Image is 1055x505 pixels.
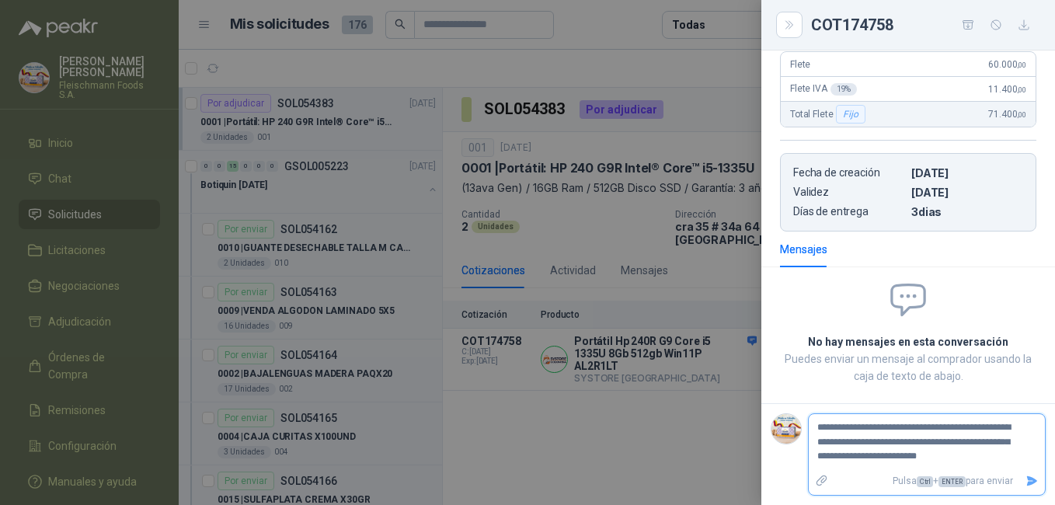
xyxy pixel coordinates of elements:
span: Total Flete [790,105,869,124]
span: ,00 [1017,61,1026,69]
div: Mensajes [780,241,827,258]
button: Enviar [1019,468,1045,495]
span: ENTER [938,476,966,487]
p: 3 dias [911,205,1023,218]
label: Adjuntar archivos [809,468,835,495]
img: Company Logo [771,414,801,444]
span: 60.000 [988,59,1026,70]
p: Fecha de creación [793,166,905,179]
span: ,00 [1017,110,1026,119]
p: Validez [793,186,905,199]
p: Pulsa + para enviar [835,468,1020,495]
button: Close [780,16,799,34]
p: [DATE] [911,166,1023,179]
span: ,00 [1017,85,1026,94]
div: 19 % [830,83,858,96]
span: 71.400 [988,109,1026,120]
p: Días de entrega [793,205,905,218]
p: Puedes enviar un mensaje al comprador usando la caja de texto de abajo. [780,350,1036,385]
span: Ctrl [917,476,933,487]
span: 11.400 [988,84,1026,95]
h2: No hay mensajes en esta conversación [780,333,1036,350]
div: COT174758 [811,12,1036,37]
span: Flete [790,59,810,70]
div: Fijo [836,105,865,124]
span: Flete IVA [790,83,857,96]
p: [DATE] [911,186,1023,199]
